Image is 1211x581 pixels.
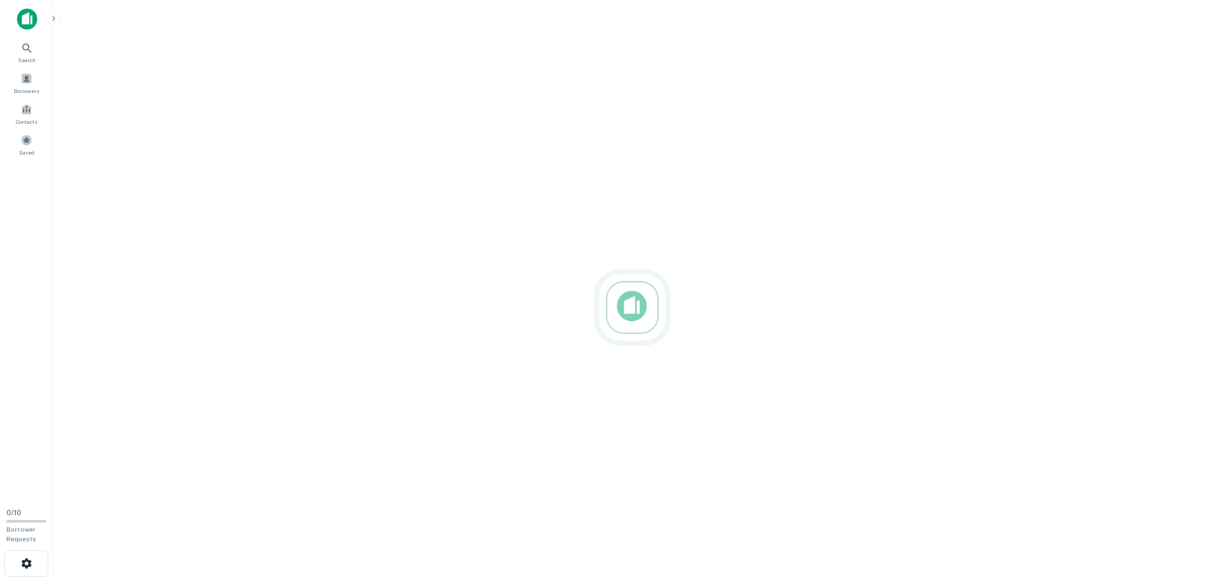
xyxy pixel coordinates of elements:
a: Contacts [3,99,50,128]
a: Saved [3,130,50,159]
span: Search [18,56,36,64]
span: 0 / 10 [6,509,21,517]
img: capitalize-icon.png [17,8,37,30]
span: Contacts [16,117,37,126]
span: Borrowers [14,87,39,95]
span: Borrower Requests [6,526,36,543]
iframe: Chat Widget [1158,496,1211,547]
a: Borrowers [3,69,50,97]
span: Saved [19,148,35,157]
a: Search [3,38,50,66]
